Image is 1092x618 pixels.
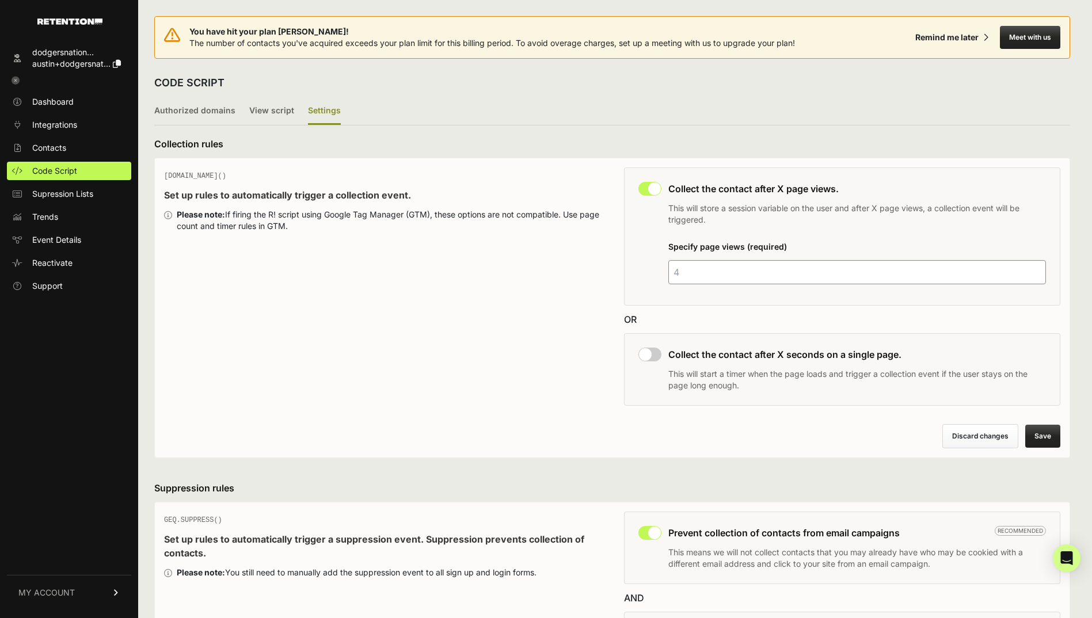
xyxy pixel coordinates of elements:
span: GEQ.SUPPRESS() [164,516,222,524]
button: Save [1025,425,1060,448]
span: Event Details [32,234,81,246]
button: Meet with us [1000,26,1060,49]
h3: Suppression rules [154,481,1070,495]
p: This will store a session variable on the user and after X page views, a collection event will be... [668,203,1047,226]
span: austin+dodgersnat... [32,59,111,68]
label: View script [249,98,294,125]
label: Authorized domains [154,98,235,125]
h3: Prevent collection of contacts from email campaigns [668,526,1047,540]
h3: Collect the contact after X seconds on a single page. [668,348,1047,361]
h2: CODE SCRIPT [154,75,225,91]
strong: Please note: [177,567,225,577]
div: Remind me later [915,32,979,43]
a: MY ACCOUNT [7,575,131,610]
a: Supression Lists [7,185,131,203]
span: MY ACCOUNT [18,587,75,598]
span: Supression Lists [32,188,93,200]
span: Support [32,280,63,292]
span: [DOMAIN_NAME]() [164,172,226,180]
a: Trends [7,208,131,226]
a: dodgersnation... austin+dodgersnat... [7,43,131,73]
strong: Set up rules to automatically trigger a collection event. [164,189,411,201]
span: Integrations [32,119,77,131]
input: 4 [668,260,1047,284]
label: Settings [308,98,341,125]
a: Support [7,277,131,295]
span: The number of contacts you've acquired exceeds your plan limit for this billing period. To avoid ... [189,38,795,48]
span: Recommended [995,526,1046,536]
strong: Please note: [177,209,225,219]
div: dodgersnation... [32,47,121,58]
p: This will start a timer when the page loads and trigger a collection event if the user stays on t... [668,368,1047,391]
div: You still need to manually add the suppression event to all sign up and login forms. [177,567,537,578]
strong: Set up rules to automatically trigger a suppression event. Suppression prevents collection of con... [164,533,584,559]
div: OR [624,312,1061,326]
div: AND [624,591,1061,605]
a: Integrations [7,116,131,134]
span: Contacts [32,142,66,154]
button: Remind me later [911,27,993,48]
a: Code Script [7,162,131,180]
img: Retention.com [37,18,102,25]
p: This means we will not collect contacts that you may already have who may be cookied with a diffe... [668,547,1047,570]
label: Specify page views (required) [668,242,787,251]
span: Trends [32,211,58,223]
h3: Collection rules [154,137,1070,151]
span: You have hit your plan [PERSON_NAME]! [189,26,795,37]
span: Dashboard [32,96,74,108]
span: Code Script [32,165,77,177]
a: Dashboard [7,93,131,111]
div: If firing the R! script using Google Tag Manager (GTM), these options are not compatible. Use pag... [177,209,601,232]
h3: Collect the contact after X page views. [668,182,1047,196]
span: Reactivate [32,257,73,269]
a: Reactivate [7,254,131,272]
div: Open Intercom Messenger [1053,544,1080,572]
a: Contacts [7,139,131,157]
button: Discard changes [942,424,1018,448]
a: Event Details [7,231,131,249]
